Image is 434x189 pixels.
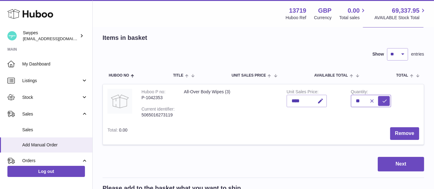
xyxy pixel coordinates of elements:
[374,15,427,21] span: AVAILABLE Stock Total
[287,89,318,96] label: Unit Sales Price
[22,158,81,164] span: Orders
[141,89,166,96] div: Huboo P no
[339,15,367,21] span: Total sales
[179,84,282,123] td: All-Over Body Wipes (3)
[23,36,91,41] span: [EMAIL_ADDRESS][DOMAIN_NAME]
[314,15,332,21] div: Currency
[378,157,424,171] button: Next
[103,34,147,42] h2: Items in basket
[390,127,419,140] button: Remove
[22,127,88,133] span: Sales
[173,73,183,78] span: Title
[109,73,129,78] span: Huboo no
[339,6,367,21] a: 0.00 Total sales
[7,31,17,40] img: internalAdmin-13719@internal.huboo.com
[374,6,427,21] a: 69,337.95 AVAILABLE Stock Total
[22,142,88,148] span: Add Manual Order
[232,73,266,78] span: Unit Sales Price
[373,51,384,57] label: Show
[318,6,331,15] strong: GBP
[396,73,408,78] span: Total
[141,95,175,101] div: P-1042353
[348,6,360,15] span: 0.00
[22,78,81,84] span: Listings
[7,166,85,177] a: Log out
[119,128,127,132] span: 0.00
[22,61,88,67] span: My Dashboard
[107,128,119,134] label: Total
[411,51,424,57] span: entries
[23,30,78,42] div: Swypes
[141,107,175,113] div: Current identifier
[392,6,419,15] span: 69,337.95
[351,89,368,96] label: Quantity
[141,112,175,118] div: 5065016273119
[22,94,81,100] span: Stock
[22,111,81,117] span: Sales
[289,6,306,15] strong: 13719
[107,89,132,114] img: All-Over Body Wipes (3)
[314,73,348,78] span: AVAILABLE Total
[286,15,306,21] div: Huboo Ref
